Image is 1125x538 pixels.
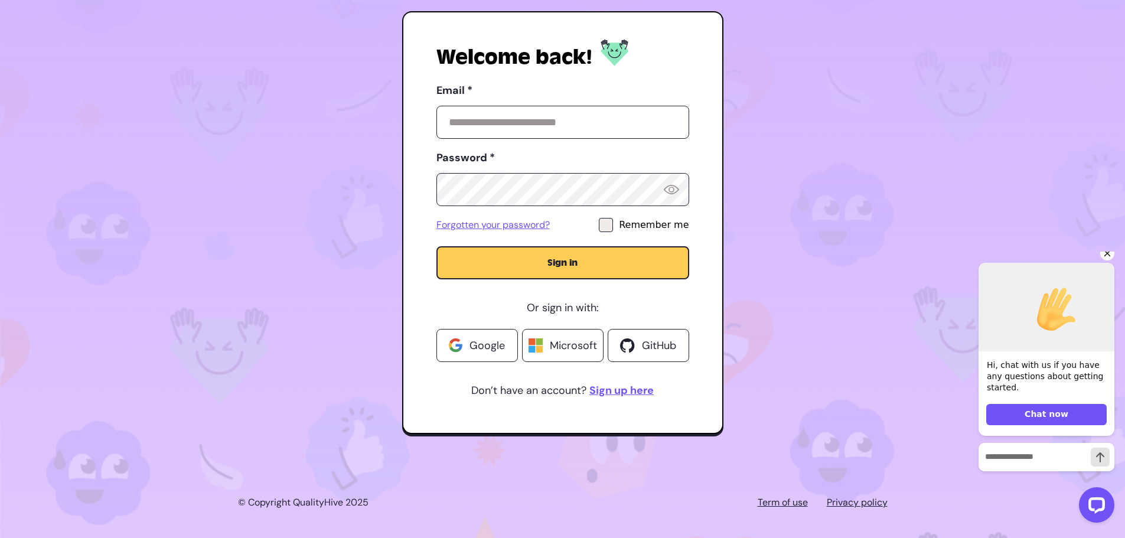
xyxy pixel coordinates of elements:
[589,381,654,400] a: Sign up here
[9,191,145,220] input: Write a message…
[17,152,138,174] button: Chat now
[436,381,689,400] p: Don’t have an account?
[550,337,597,354] span: Microsoft
[436,45,592,69] h1: Welcome back!
[664,185,679,194] img: Reveal Password
[436,246,689,279] button: Sign in
[18,108,137,142] h2: Hi, chat with us if you have any questions about getting started.
[969,252,1119,532] iframe: LiveChat chat widget
[436,298,689,317] p: Or sign in with:
[469,337,505,354] span: Google
[436,81,689,100] label: Email *
[436,329,518,362] a: Google
[449,338,462,353] img: Google
[529,338,543,353] img: Windows
[642,337,676,354] span: GitHub
[601,40,629,66] img: Log in to QualityHive
[608,329,689,362] a: GitHub
[436,148,689,167] label: Password *
[436,218,550,232] a: Forgotten your password?
[110,236,145,271] button: Open LiveChat chat widget
[522,329,604,362] a: Microsoft
[238,495,369,510] p: © Copyright QualityHive 2025
[122,196,141,215] button: Send a message
[620,338,635,353] img: Github
[758,495,808,510] a: Term of use
[619,218,689,232] div: Remember me
[9,11,145,100] img: waving hand
[827,495,888,510] a: Privacy policy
